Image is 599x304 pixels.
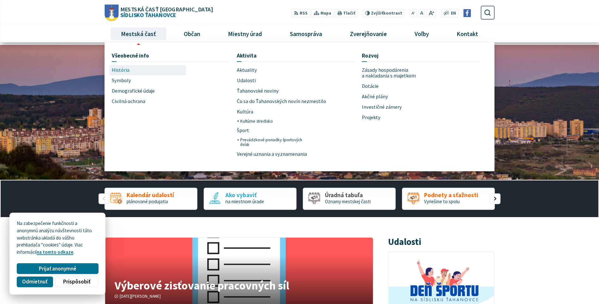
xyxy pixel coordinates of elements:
[237,50,355,61] a: Aktivita
[240,136,309,149] a: Prevádzkové poriadky športových ihrísk
[424,198,460,204] span: Vyriešme to spolu
[105,4,213,21] a: Logo Sídlisko Ťahanovce, prejsť na domovskú stránku.
[225,192,264,198] span: Ako vybaviť
[343,11,355,16] span: Tlačiť
[118,6,213,18] h1: Sídlisko Ťahanovce
[300,10,308,17] span: RSS
[112,75,131,86] span: Symboly
[424,192,478,198] span: Podnety a sťažnosti
[463,9,471,17] img: Prejsť na Facebook stránku
[426,9,436,17] button: Zväčšiť veľkosť písma
[303,188,396,210] div: 3 / 5
[120,6,213,12] span: Mestská časť [GEOGRAPHIC_DATA]
[371,10,383,16] span: Zvýšiť
[237,75,355,86] a: Udalosti
[338,25,398,42] a: Zverejňovanie
[490,193,500,204] div: Nasledujúci slajd
[454,25,481,42] span: Kontakt
[55,277,98,287] button: Prispôsobiť
[311,9,334,17] a: Mapa
[112,86,184,96] a: Demografické údaje
[112,96,184,106] a: Civilná ochrana
[105,4,118,21] img: Prejsť na domovskú stránku
[237,75,256,86] span: Udalosti
[112,65,184,76] a: História
[371,11,402,16] span: kontrast
[112,50,230,61] a: Všeobecné info
[237,106,253,117] span: Kultúra
[320,10,331,17] span: Mapa
[362,112,380,123] span: Projekty
[237,65,257,76] span: Aktuality
[39,265,76,272] span: Prijať anonymné
[362,102,434,112] a: Investičné zámery
[362,102,402,112] span: Investičné zámery
[451,10,456,17] span: EN
[287,25,324,42] span: Samospráva
[237,106,309,117] a: Kultúra
[237,125,309,136] a: Šport
[237,149,307,159] span: Verejné uznania a vyznamenania
[204,188,297,210] div: 2 / 5
[216,25,273,42] a: Miestny úrad
[348,25,389,42] span: Zverejňovanie
[362,81,379,91] span: Dotácie
[362,65,434,81] a: Zásady hospodárenia a nakladania s majetkom
[225,25,264,42] span: Miestny úrad
[109,25,167,42] a: Mestská časť
[449,10,458,17] a: EN
[402,188,495,210] a: Podnety a sťažnosti Vyriešme to spolu
[237,96,326,106] span: Čo sa do Ťahanovských novín nezmestilo
[127,198,168,204] span: plánované podujatia
[362,91,388,102] span: Akčné plány
[362,91,434,102] a: Akčné plány
[112,75,184,86] a: Symboly
[115,280,363,291] h4: Výberové zisťovanie pracovných síl
[362,50,379,61] span: Rozvoj
[181,25,202,42] span: Občan
[118,25,158,42] span: Mestská časť
[362,50,480,61] a: Rozvoj
[112,50,149,61] span: Všeobecné info
[335,9,358,17] button: Tlačiť
[362,9,404,17] button: Zvýšiťkontrast
[17,277,53,287] button: Odmietnuť
[410,9,417,17] button: Zmenšiť veľkosť písma
[112,65,129,76] span: História
[403,25,440,42] a: Voľby
[225,198,264,204] span: na miestnom úrade
[237,86,279,96] span: Ťahanovské noviny
[99,193,109,204] div: Predošlý slajd
[291,9,310,17] a: RSS
[325,198,371,204] span: Oznamy mestskej časti
[279,25,334,42] a: Samospráva
[204,188,297,210] a: Ako vybaviť na miestnom úrade
[17,263,98,274] button: Prijať anonymné
[362,112,434,123] a: Projekty
[388,237,421,247] h3: Udalosti
[237,149,309,159] a: Verejné uznania a vyznamenania
[240,117,309,125] a: Kultúrne stredisko
[412,25,431,42] span: Voľby
[237,65,355,76] a: Aktuality
[105,188,197,210] div: 1 / 5
[63,278,90,285] span: Prispôsobiť
[127,192,174,198] span: Kalendár udalostí
[237,125,249,136] span: Šport
[37,249,73,255] a: na tomto odkaze
[105,188,197,210] a: Kalendár udalostí plánované podujatia
[120,294,161,299] span: [DATE][PERSON_NAME]
[172,25,212,42] a: Občan
[112,96,145,106] span: Civilná ochrana
[237,96,355,106] a: Čo sa do Ťahanovských novín nezmestilo
[112,86,155,96] span: Demografické údaje
[418,9,425,17] button: Nastaviť pôvodnú veľkosť písma
[303,188,396,210] a: Úradná tabuľa Oznamy mestskej časti
[17,220,98,256] p: Na zabezpečenie funkčnosti a anonymnú analýzu návštevnosti táto webstránka ukladá do vášho prehli...
[362,81,480,91] a: Dotácie
[237,50,257,61] span: Aktivita
[240,117,273,125] span: Kultúrne stredisko
[402,188,495,210] div: 4 / 5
